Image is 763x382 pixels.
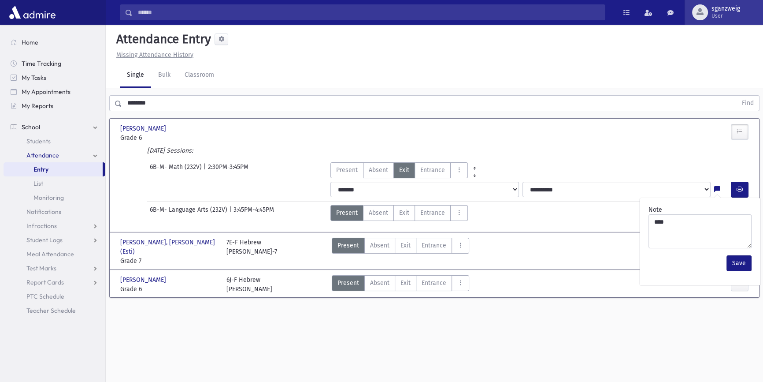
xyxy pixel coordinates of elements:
[369,165,388,175] span: Absent
[33,194,64,202] span: Monitoring
[116,51,193,59] u: Missing Attendance History
[330,205,468,221] div: AttTypes
[22,88,70,96] span: My Appointments
[737,96,759,111] button: Find
[337,241,359,250] span: Present
[151,63,178,88] a: Bulk
[204,162,208,178] span: |
[400,278,411,288] span: Exit
[4,176,105,191] a: List
[422,278,446,288] span: Entrance
[4,71,105,85] a: My Tasks
[113,32,211,47] h5: Attendance Entry
[400,241,411,250] span: Exit
[133,4,605,20] input: Search
[4,35,105,49] a: Home
[26,222,57,230] span: Infractions
[4,219,105,233] a: Infractions
[120,124,168,133] span: [PERSON_NAME]
[422,241,446,250] span: Entrance
[120,238,218,256] span: [PERSON_NAME], [PERSON_NAME] (Esti)
[26,208,61,216] span: Notifications
[337,278,359,288] span: Present
[26,151,59,159] span: Attendance
[120,133,218,142] span: Grade 6
[33,165,48,173] span: Entry
[399,208,409,217] span: Exit
[370,241,389,250] span: Absent
[120,256,218,266] span: Grade 7
[420,165,445,175] span: Entrance
[226,238,277,266] div: 7E-F Hebrew [PERSON_NAME]-7
[147,147,193,154] i: [DATE] Sessions:
[26,264,56,272] span: Test Marks
[332,275,469,294] div: AttTypes
[420,208,445,217] span: Entrance
[208,162,248,178] span: 2:30PM-3:45PM
[370,278,389,288] span: Absent
[22,60,61,67] span: Time Tracking
[648,205,662,214] label: Note
[233,205,274,221] span: 3:45PM-4:45PM
[399,165,409,175] span: Exit
[369,208,388,217] span: Absent
[22,74,46,82] span: My Tasks
[229,205,233,221] span: |
[726,255,752,271] button: Save
[4,148,105,162] a: Attendance
[4,233,105,247] a: Student Logs
[711,12,740,19] span: User
[4,191,105,205] a: Monitoring
[4,289,105,303] a: PTC Schedule
[26,250,74,258] span: Meal Attendance
[4,162,103,176] a: Entry
[26,307,76,315] span: Teacher Schedule
[150,205,229,221] span: 6B-M- Language Arts (232V)
[22,123,40,131] span: School
[4,247,105,261] a: Meal Attendance
[4,134,105,148] a: Students
[226,275,272,294] div: 6J-F Hebrew [PERSON_NAME]
[7,4,58,21] img: AdmirePro
[336,208,358,217] span: Present
[26,137,51,145] span: Students
[22,102,53,110] span: My Reports
[120,285,218,294] span: Grade 6
[26,278,64,286] span: Report Cards
[4,261,105,275] a: Test Marks
[330,162,482,178] div: AttTypes
[150,162,204,178] span: 6B-M- Math (232V)
[4,85,105,99] a: My Appointments
[336,165,358,175] span: Present
[178,63,221,88] a: Classroom
[120,275,168,285] span: [PERSON_NAME]
[332,238,469,266] div: AttTypes
[33,180,43,187] span: List
[113,51,193,59] a: Missing Attendance History
[120,63,151,88] a: Single
[4,56,105,71] a: Time Tracking
[711,5,740,12] span: sganzweig
[26,236,63,244] span: Student Logs
[4,205,105,219] a: Notifications
[4,120,105,134] a: School
[4,99,105,113] a: My Reports
[26,292,64,300] span: PTC Schedule
[4,303,105,318] a: Teacher Schedule
[4,275,105,289] a: Report Cards
[22,38,38,46] span: Home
